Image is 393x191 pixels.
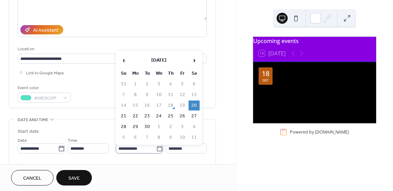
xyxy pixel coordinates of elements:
td: 18 [165,100,176,110]
td: 4 [189,122,200,132]
td: 29 [130,122,141,132]
div: ​ [278,78,284,86]
td: 10 [177,132,188,142]
span: Show more [287,106,313,113]
td: 13 [189,90,200,100]
td: 24 [153,111,164,121]
td: 23 [142,111,153,121]
th: Sa [189,68,200,78]
td: 3 [177,122,188,132]
div: ​ [278,94,284,103]
div: Event color [18,84,69,92]
div: Upcoming events [253,37,376,45]
td: 21 [118,111,129,121]
td: 5 [177,79,188,89]
td: 16 [142,100,153,110]
td: 1 [153,122,164,132]
th: Tu [142,68,153,78]
span: ‹ [118,53,129,67]
div: ​ [278,86,284,94]
td: 27 [189,111,200,121]
th: Fr [177,68,188,78]
td: 31 [118,79,129,89]
td: 4 [165,79,176,89]
td: 11 [165,90,176,100]
td: 28 [118,122,129,132]
span: All day [26,162,38,170]
div: Powered by [290,129,349,135]
span: Date and time [18,116,48,124]
td: 20 [189,100,200,110]
td: 7 [118,90,129,100]
button: AI Assistant [20,25,63,34]
span: Date [18,137,27,144]
th: Th [165,68,176,78]
button: ​Show more [278,106,313,113]
th: [DATE] [130,53,188,68]
td: 11 [189,132,200,142]
td: 5 [118,132,129,142]
td: 22 [130,111,141,121]
div: ​ [278,106,284,113]
span: [DATE] - [DATE] [287,78,322,86]
td: 8 [153,132,164,142]
a: [PERSON_NAME][GEOGRAPHIC_DATA][DEMOGRAPHIC_DATA], [STREET_ADDRESS][PERSON_NAME] [287,94,371,103]
span: › [189,53,199,67]
td: 6 [130,132,141,142]
td: 9 [165,132,176,142]
td: 2 [165,122,176,132]
td: 19 [177,100,188,110]
button: Cancel [11,170,54,185]
td: 9 [142,90,153,100]
th: Su [118,68,129,78]
td: 26 [177,111,188,121]
div: Fall for Art [278,66,371,74]
span: #50E3C2FF [34,95,60,102]
td: 14 [118,100,129,110]
span: All day [287,86,302,94]
th: We [153,68,164,78]
span: Save [68,175,80,182]
td: 2 [142,79,153,89]
td: 10 [153,90,164,100]
span: Time [68,137,77,144]
span: Link to Google Maps [26,70,64,77]
td: 3 [153,79,164,89]
td: 6 [189,79,200,89]
td: 12 [177,90,188,100]
div: 18 [262,70,269,77]
td: 1 [130,79,141,89]
div: Sep [262,78,268,82]
td: 30 [142,122,153,132]
button: Save [56,170,92,185]
div: Location [18,45,205,53]
th: Mo [130,68,141,78]
td: 25 [165,111,176,121]
div: AI Assistant [33,27,58,34]
a: [DOMAIN_NAME] [315,129,349,135]
td: 17 [153,100,164,110]
td: 7 [142,132,153,142]
span: Cancel [23,175,41,182]
td: 8 [130,90,141,100]
div: Start date [18,128,39,135]
td: 15 [130,100,141,110]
